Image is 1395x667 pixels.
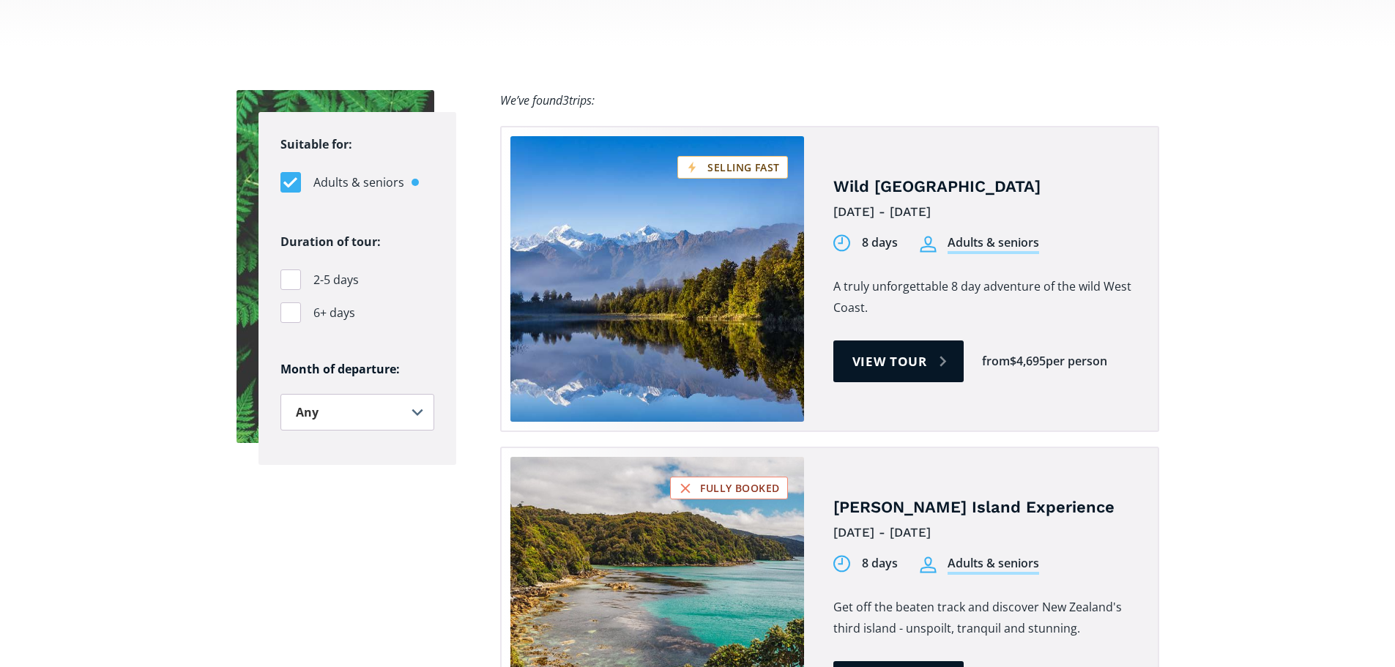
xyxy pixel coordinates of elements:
div: days [871,555,898,572]
span: 3 [562,92,569,108]
legend: Suitable for: [280,134,352,155]
p: A truly unforgettable 8 day adventure of the wild West Coast. [833,276,1136,318]
form: Filters [258,112,456,465]
legend: Duration of tour: [280,231,381,253]
a: View tour [833,340,964,382]
div: Adults & seniors [948,555,1039,575]
div: We’ve found trips: [500,90,595,111]
span: Adults & seniors [313,173,404,193]
div: 8 [862,555,868,572]
div: days [871,234,898,251]
h4: [PERSON_NAME] Island Experience [833,497,1136,518]
h6: Month of departure: [280,362,434,377]
div: $4,695 [1010,353,1046,370]
div: [DATE] - [DATE] [833,521,1136,544]
div: per person [1046,353,1107,370]
h4: Wild [GEOGRAPHIC_DATA] [833,176,1136,198]
span: 6+ days [313,303,355,323]
div: Adults & seniors [948,234,1039,254]
div: from [982,353,1010,370]
span: 2-5 days [313,270,359,290]
div: [DATE] - [DATE] [833,201,1136,223]
div: 8 [862,234,868,251]
p: Get off the beaten track and discover New Zealand's third island - unspoilt, tranquil and stunning. [833,597,1136,639]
